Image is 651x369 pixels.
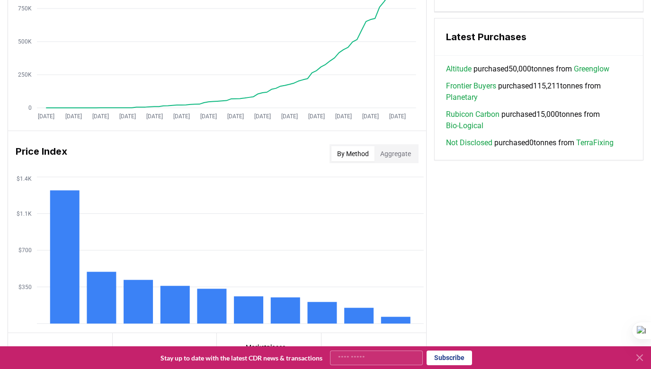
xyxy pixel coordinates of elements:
a: TerraFixing [576,137,614,149]
tspan: [DATE] [254,113,271,120]
tspan: [DATE] [119,113,136,120]
tspan: $1.1K [17,211,32,217]
tspan: [DATE] [227,113,244,120]
tspan: [DATE] [389,113,406,120]
tspan: [DATE] [281,113,298,120]
tspan: [DATE] [173,113,190,120]
span: purchased 115,211 tonnes from [446,80,632,103]
a: Altitude [446,63,472,75]
tspan: [DATE] [146,113,163,120]
tspan: [DATE] [38,113,54,120]
button: Aggregate [375,146,417,161]
a: Not Disclosed [446,137,492,149]
tspan: [DATE] [92,113,109,120]
tspan: [DATE] [362,113,379,120]
a: Planetary [446,92,478,103]
tspan: 500K [18,38,32,45]
a: Frontier Buyers [446,80,496,92]
h3: Latest Purchases [446,30,632,44]
span: purchased 50,000 tonnes from [446,63,609,75]
span: purchased 0 tonnes from [446,137,614,149]
tspan: $700 [18,247,32,254]
tspan: [DATE] [200,113,217,120]
tspan: [DATE] [65,113,82,120]
a: Greenglow [574,63,609,75]
button: By Method [331,146,375,161]
p: Marketplaces, Registries, & Services [246,343,312,361]
tspan: [DATE] [335,113,352,120]
h3: Price Index [16,144,67,163]
a: Bio-Logical [446,120,483,132]
tspan: 0 [28,105,32,111]
tspan: $1.4K [17,176,32,182]
tspan: $350 [18,284,32,290]
tspan: 250K [18,71,32,78]
tspan: [DATE] [308,113,325,120]
a: Rubicon Carbon [446,109,499,120]
tspan: 750K [18,5,32,12]
span: purchased 15,000 tonnes from [446,109,632,132]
